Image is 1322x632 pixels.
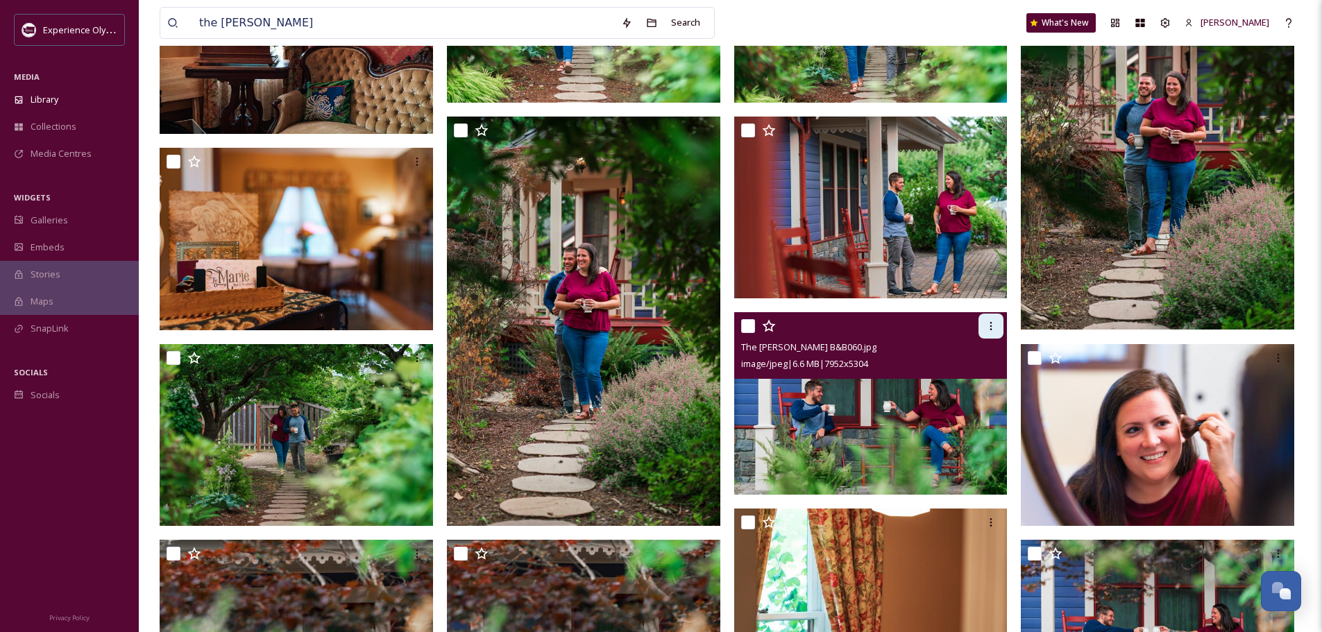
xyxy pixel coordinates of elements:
[31,388,60,402] span: Socials
[160,148,433,330] img: The Marie B&B011.jpg
[741,357,868,370] span: image/jpeg | 6.6 MB | 7952 x 5304
[49,608,90,625] a: Privacy Policy
[1021,344,1294,527] img: The Marie B&B064.jpg
[31,295,53,308] span: Maps
[734,117,1008,299] img: The Marie B&B065.jpg
[31,147,92,160] span: Media Centres
[1026,13,1096,33] a: What's New
[160,344,433,527] img: The Marie B&B068.jpg
[31,268,60,281] span: Stories
[741,341,876,353] span: The [PERSON_NAME] B&B060.jpg
[664,9,707,36] div: Search
[49,613,90,622] span: Privacy Policy
[1178,9,1276,36] a: [PERSON_NAME]
[43,23,126,36] span: Experience Olympia
[22,23,36,37] img: download.jpeg
[31,93,58,106] span: Library
[31,120,76,133] span: Collections
[192,8,614,38] input: Search your library
[14,71,40,82] span: MEDIA
[31,241,65,254] span: Embeds
[447,117,720,526] img: The Marie B&B066.jpg
[31,322,69,335] span: SnapLink
[14,192,51,203] span: WIDGETS
[14,367,48,377] span: SOCIALS
[1201,16,1269,28] span: [PERSON_NAME]
[1261,571,1301,611] button: Open Chat
[734,312,1008,495] img: The Marie B&B060.jpg
[31,214,68,227] span: Galleries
